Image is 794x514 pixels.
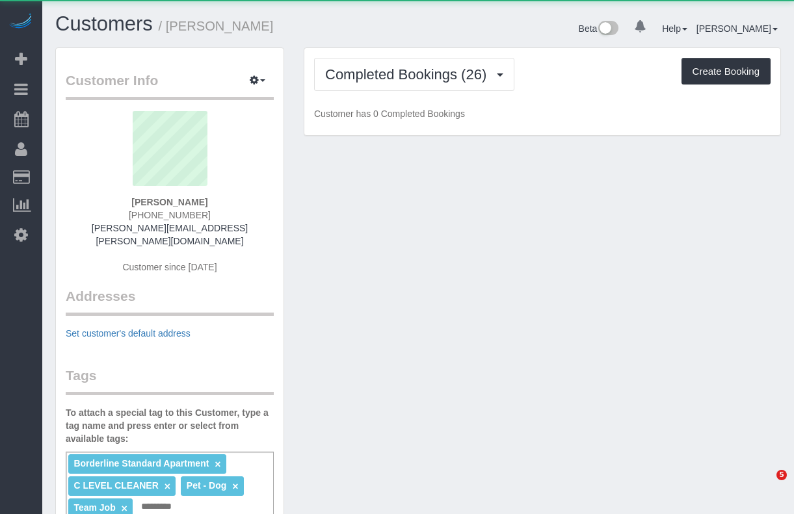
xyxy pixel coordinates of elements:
a: × [232,481,238,492]
legend: Tags [66,366,274,395]
a: × [165,481,170,492]
button: Create Booking [682,58,771,85]
a: Beta [579,23,619,34]
span: Pet - Dog [187,480,226,491]
a: × [122,503,127,514]
iframe: Intercom live chat [750,470,781,501]
span: Completed Bookings (26) [325,66,493,83]
img: Automaid Logo [8,13,34,31]
label: To attach a special tag to this Customer, type a tag name and press enter or select from availabl... [66,406,274,445]
strong: [PERSON_NAME] [131,197,207,207]
span: C LEVEL CLEANER [73,480,158,491]
a: [PERSON_NAME][EMAIL_ADDRESS][PERSON_NAME][DOMAIN_NAME] [92,223,248,246]
a: Set customer's default address [66,328,191,339]
legend: Customer Info [66,71,274,100]
span: Borderline Standard Apartment [73,458,209,469]
span: [PHONE_NUMBER] [129,210,211,220]
span: Team Job [73,502,115,513]
p: Customer has 0 Completed Bookings [314,107,771,120]
a: [PERSON_NAME] [696,23,778,34]
a: Customers [55,12,153,35]
button: Completed Bookings (26) [314,58,514,91]
small: / [PERSON_NAME] [159,19,274,33]
span: Customer since [DATE] [122,262,217,272]
span: 5 [776,470,787,480]
a: × [215,459,220,470]
img: New interface [597,21,618,38]
a: Help [662,23,687,34]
